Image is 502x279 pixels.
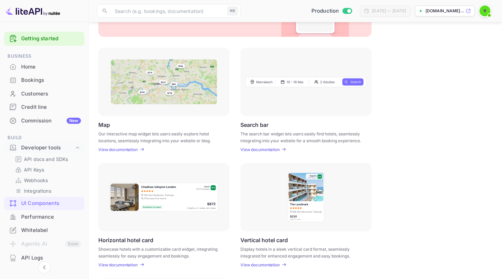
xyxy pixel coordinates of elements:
a: Performance [4,210,84,223]
div: Developer tools [4,142,84,154]
a: Integrations [15,187,79,194]
p: View documentation [98,262,138,267]
div: Developer tools [21,144,74,152]
a: View documentation [98,262,140,267]
div: Commission [21,117,81,125]
p: Display hotels in a sleek vertical card format, seamlessly integrated for enhanced engagement and... [240,246,363,258]
div: Webhooks [12,175,82,185]
a: View documentation [240,262,282,267]
div: API Logs [21,254,81,262]
span: Business [4,53,84,60]
div: Customers [4,87,84,101]
span: Production [311,7,339,15]
p: Showcase hotels with a customizable card widget, integrating seamlessly for easy engagement and b... [98,246,221,258]
a: Whitelabel [4,224,84,236]
p: Search bar [240,121,268,128]
div: Home [4,60,84,74]
p: Vertical hotel card [240,237,288,243]
div: CommissionNew [4,114,84,128]
div: Home [21,63,81,71]
a: API Keys [15,166,79,173]
div: ⌘K [227,6,238,15]
div: Whitelabel [21,226,81,234]
p: View documentation [240,147,280,152]
div: Switch to Sandbox mode [309,7,355,15]
img: Map Frame [111,59,217,104]
a: Bookings [4,74,84,86]
div: New [67,118,81,124]
p: Integrations [24,187,51,194]
a: Customers [4,87,84,100]
p: [DOMAIN_NAME]... [426,8,464,14]
div: API Logs [4,251,84,265]
a: Getting started [21,35,81,43]
a: Webhooks [15,177,79,184]
p: Horizontal hotel card [98,237,153,243]
a: API docs and SDKs [15,156,79,163]
div: Getting started [4,32,84,46]
div: UI Components [21,200,81,207]
a: API Logs [4,251,84,264]
img: Vertical hotel card Frame [287,172,325,223]
div: Bookings [4,74,84,87]
img: Search Frame [245,76,367,87]
div: Credit line [4,101,84,114]
p: API Keys [24,166,44,173]
span: Build [4,134,84,142]
div: Integrations [12,186,82,196]
img: Horizontal hotel card Frame [109,182,219,212]
p: API docs and SDKs [24,156,68,163]
p: Our interactive map widget lets users easily explore hotel locations, seamlessly integrating into... [98,131,221,143]
div: Credit line [21,103,81,111]
a: Home [4,60,84,73]
img: LiteAPI logo [5,5,60,16]
img: Yandex [479,5,490,16]
p: Webhooks [24,177,48,184]
a: View documentation [98,147,140,152]
div: [DATE] — [DATE] [372,8,406,14]
p: The search bar widget lets users easily find hotels, seamlessly integrating into your website for... [240,131,363,143]
a: UI Components [4,197,84,209]
div: Performance [4,210,84,224]
p: Map [98,121,110,128]
a: View documentation [240,147,282,152]
p: View documentation [98,147,138,152]
div: Bookings [21,76,81,84]
div: Customers [21,90,81,98]
a: Credit line [4,101,84,113]
div: API docs and SDKs [12,154,82,164]
button: Collapse navigation [38,261,51,274]
div: Performance [21,213,81,221]
p: View documentation [240,262,280,267]
input: Search (e.g. bookings, documentation) [111,4,225,18]
a: CommissionNew [4,114,84,127]
div: API Keys [12,165,82,175]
